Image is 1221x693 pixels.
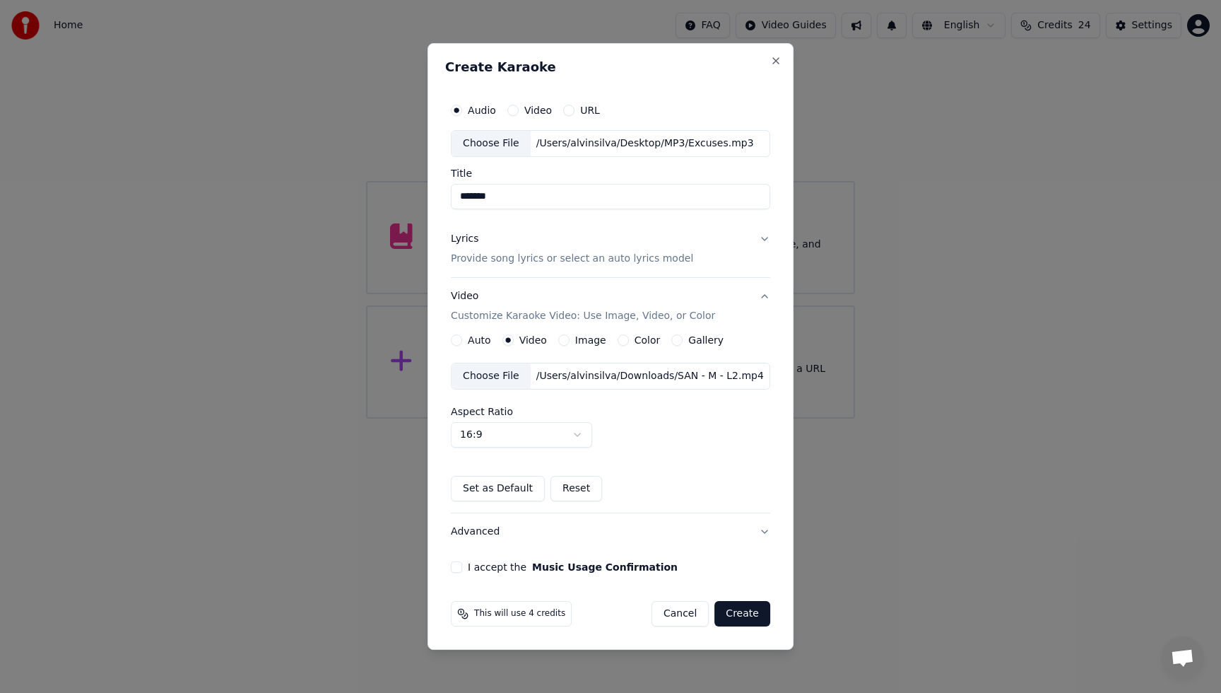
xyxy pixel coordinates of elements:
label: I accept the [468,562,678,572]
button: Advanced [451,513,770,550]
label: Image [575,335,606,345]
label: Auto [468,335,491,345]
p: Customize Karaoke Video: Use Image, Video, or Color [451,309,715,323]
label: Audio [468,105,496,115]
p: Provide song lyrics or select an auto lyrics model [451,252,693,266]
button: I accept the [532,562,678,572]
label: Video [519,335,547,345]
div: VideoCustomize Karaoke Video: Use Image, Video, or Color [451,334,770,513]
button: Set as Default [451,476,545,501]
label: Gallery [688,335,724,345]
button: LyricsProvide song lyrics or select an auto lyrics model [451,221,770,277]
button: Create [714,601,770,627]
span: This will use 4 credits [474,608,565,619]
button: Reset [550,476,602,501]
button: Cancel [651,601,709,627]
label: Title [451,168,770,178]
label: Video [524,105,552,115]
h2: Create Karaoke [445,61,776,74]
div: /Users/alvinsilva/Desktop/MP3/Excuses.mp3 [531,136,760,151]
div: Video [451,289,715,323]
div: Choose File [452,363,531,389]
label: Aspect Ratio [451,407,770,417]
label: URL [580,105,600,115]
div: Choose File [452,131,531,156]
div: Lyrics [451,232,478,246]
button: VideoCustomize Karaoke Video: Use Image, Video, or Color [451,278,770,334]
div: /Users/alvinsilva/Downloads/SAN - M - L2.mp4 [531,369,769,383]
label: Color [635,335,661,345]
